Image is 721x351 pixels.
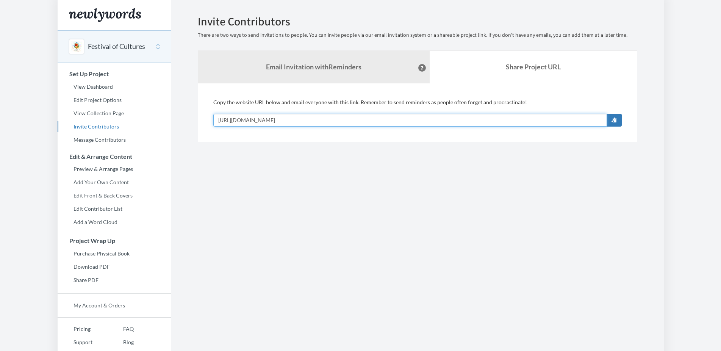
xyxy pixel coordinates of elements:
[58,134,171,146] a: Message Contributors
[58,203,171,215] a: Edit Contributor List
[58,177,171,188] a: Add Your Own Content
[107,337,134,348] a: Blog
[58,71,171,77] h3: Set Up Project
[58,121,171,132] a: Invite Contributors
[58,248,171,259] a: Purchase Physical Book
[58,237,171,244] h3: Project Wrap Up
[58,94,171,106] a: Edit Project Options
[69,8,141,22] img: Newlywords logo
[198,15,637,28] h2: Invite Contributors
[198,31,637,39] p: There are two ways to send invitations to people. You can invite people via our email invitation ...
[58,163,171,175] a: Preview & Arrange Pages
[58,190,171,201] a: Edit Front & Back Covers
[58,337,107,348] a: Support
[266,63,361,71] strong: Email Invitation with Reminders
[58,274,171,286] a: Share PDF
[58,216,171,228] a: Add a Word Cloud
[58,300,171,311] a: My Account & Orders
[15,5,42,12] span: Support
[107,323,134,335] a: FAQ
[58,261,171,273] a: Download PDF
[213,99,622,127] div: Copy the website URL below and email everyone with this link. Remember to send reminders as peopl...
[58,81,171,92] a: View Dashboard
[506,63,561,71] b: Share Project URL
[58,323,107,335] a: Pricing
[58,108,171,119] a: View Collection Page
[58,153,171,160] h3: Edit & Arrange Content
[88,42,145,52] button: Festival of Cultures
